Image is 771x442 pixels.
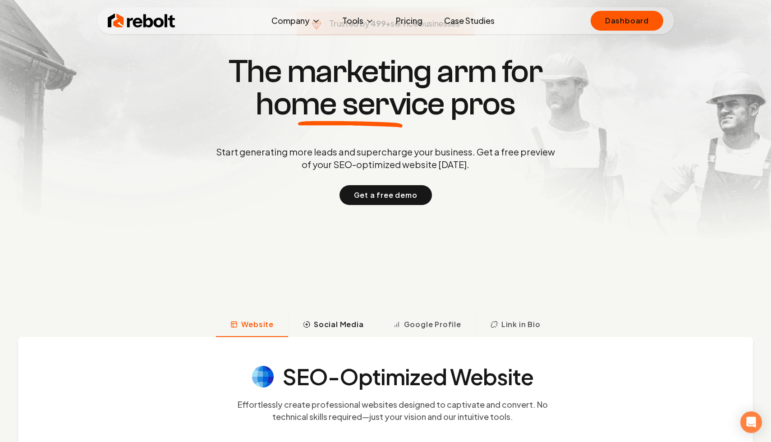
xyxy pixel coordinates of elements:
[501,319,541,330] span: Link in Bio
[256,88,445,120] span: home service
[108,12,175,30] img: Rebolt Logo
[214,146,557,171] p: Start generating more leads and supercharge your business. Get a free preview of your SEO-optimiz...
[476,314,555,337] button: Link in Bio
[169,55,602,120] h1: The marketing arm for pros
[288,314,378,337] button: Social Media
[437,12,502,30] a: Case Studies
[389,12,430,30] a: Pricing
[314,319,364,330] span: Social Media
[283,366,533,387] h4: SEO-Optimized Website
[378,314,476,337] button: Google Profile
[216,314,288,337] button: Website
[591,11,663,31] a: Dashboard
[335,12,381,30] button: Tools
[340,185,432,205] button: Get a free demo
[740,411,762,433] div: Open Intercom Messenger
[264,12,328,30] button: Company
[241,319,274,330] span: Website
[404,319,461,330] span: Google Profile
